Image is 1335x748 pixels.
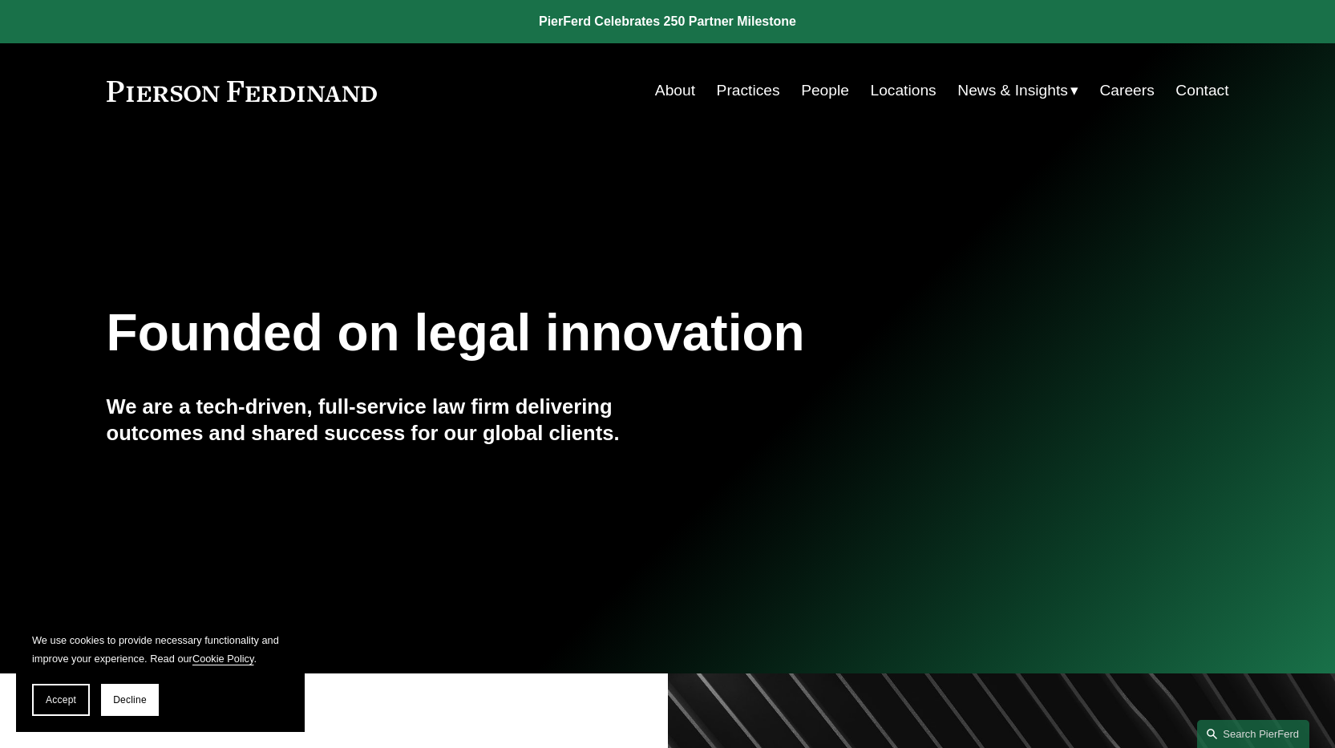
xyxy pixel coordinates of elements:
[192,653,254,665] a: Cookie Policy
[107,304,1042,362] h1: Founded on legal innovation
[957,75,1078,106] a: folder dropdown
[46,694,76,706] span: Accept
[1099,75,1154,106] a: Careers
[107,394,668,446] h4: We are a tech-driven, full-service law firm delivering outcomes and shared success for our global...
[113,694,147,706] span: Decline
[717,75,780,106] a: Practices
[101,684,159,716] button: Decline
[801,75,849,106] a: People
[1197,720,1309,748] a: Search this site
[1175,75,1228,106] a: Contact
[655,75,695,106] a: About
[32,631,289,668] p: We use cookies to provide necessary functionality and improve your experience. Read our .
[16,615,305,732] section: Cookie banner
[871,75,937,106] a: Locations
[957,77,1068,105] span: News & Insights
[32,684,90,716] button: Accept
